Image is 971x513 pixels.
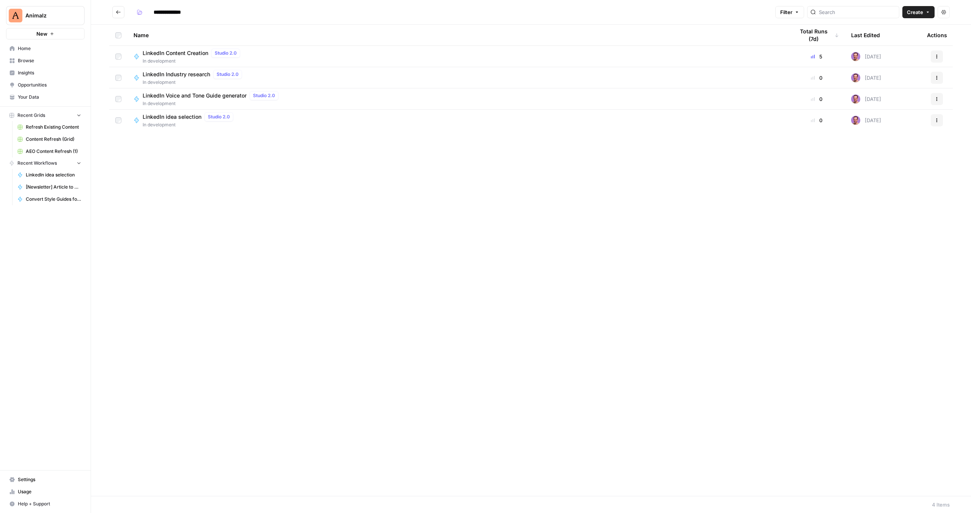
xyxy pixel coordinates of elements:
[851,52,881,61] div: [DATE]
[18,94,81,101] span: Your Data
[6,55,85,67] a: Browse
[794,53,839,60] div: 5
[6,498,85,510] button: Help + Support
[26,124,81,131] span: Refresh Existing Content
[14,169,85,181] a: LinkedIn idea selection
[143,92,247,99] span: LinkedIn Voice and Tone Guide generator
[14,193,85,205] a: Convert Style Guides for LLMs
[143,113,201,121] span: LinkedIn idea selection
[18,476,81,483] span: Settings
[18,69,81,76] span: Insights
[6,474,85,486] a: Settings
[134,91,782,107] a: LinkedIn Voice and Tone Guide generatorStudio 2.0In development
[134,112,782,128] a: LinkedIn idea selectionStudio 2.0In development
[26,136,81,143] span: Content Refresh (Grid)
[6,67,85,79] a: Insights
[26,148,81,155] span: AEO Content Refresh (1)
[6,42,85,55] a: Home
[794,25,839,46] div: Total Runs (7d)
[25,12,71,19] span: Animalz
[851,73,860,82] img: 6puihir5v8umj4c82kqcaj196fcw
[143,58,243,65] span: In development
[851,94,860,104] img: 6puihir5v8umj4c82kqcaj196fcw
[775,6,804,18] button: Filter
[143,100,281,107] span: In development
[143,71,210,78] span: LinkedIn Industry research
[18,82,81,88] span: Opportunities
[851,73,881,82] div: [DATE]
[851,116,860,125] img: 6puihir5v8umj4c82kqcaj196fcw
[851,52,860,61] img: 6puihir5v8umj4c82kqcaj196fcw
[134,49,782,65] a: LinkedIn Content CreationStudio 2.0In development
[6,110,85,121] button: Recent Grids
[851,116,881,125] div: [DATE]
[927,25,947,46] div: Actions
[18,488,81,495] span: Usage
[18,57,81,64] span: Browse
[851,25,880,46] div: Last Edited
[36,30,47,38] span: New
[14,145,85,157] a: AEO Content Refresh (1)
[143,49,208,57] span: LinkedIn Content Creation
[18,45,81,52] span: Home
[26,196,81,203] span: Convert Style Guides for LLMs
[9,9,22,22] img: Animalz Logo
[794,74,839,82] div: 0
[143,121,236,128] span: In development
[851,94,881,104] div: [DATE]
[902,6,935,18] button: Create
[794,116,839,124] div: 0
[6,486,85,498] a: Usage
[17,160,57,167] span: Recent Workflows
[6,157,85,169] button: Recent Workflows
[6,6,85,25] button: Workspace: Animalz
[253,92,275,99] span: Studio 2.0
[14,133,85,145] a: Content Refresh (Grid)
[14,181,85,193] a: [Newsletter] Article to Newsletter ([PERSON_NAME])
[112,6,124,18] button: Go back
[26,184,81,190] span: [Newsletter] Article to Newsletter ([PERSON_NAME])
[932,501,950,508] div: 4 Items
[907,8,923,16] span: Create
[6,79,85,91] a: Opportunities
[208,113,230,120] span: Studio 2.0
[134,70,782,86] a: LinkedIn Industry researchStudio 2.0In development
[134,25,782,46] div: Name
[26,172,81,178] span: LinkedIn idea selection
[215,50,237,57] span: Studio 2.0
[17,112,45,119] span: Recent Grids
[6,28,85,39] button: New
[18,500,81,507] span: Help + Support
[6,91,85,103] a: Your Data
[780,8,792,16] span: Filter
[217,71,239,78] span: Studio 2.0
[819,8,896,16] input: Search
[794,95,839,103] div: 0
[143,79,245,86] span: In development
[14,121,85,133] a: Refresh Existing Content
